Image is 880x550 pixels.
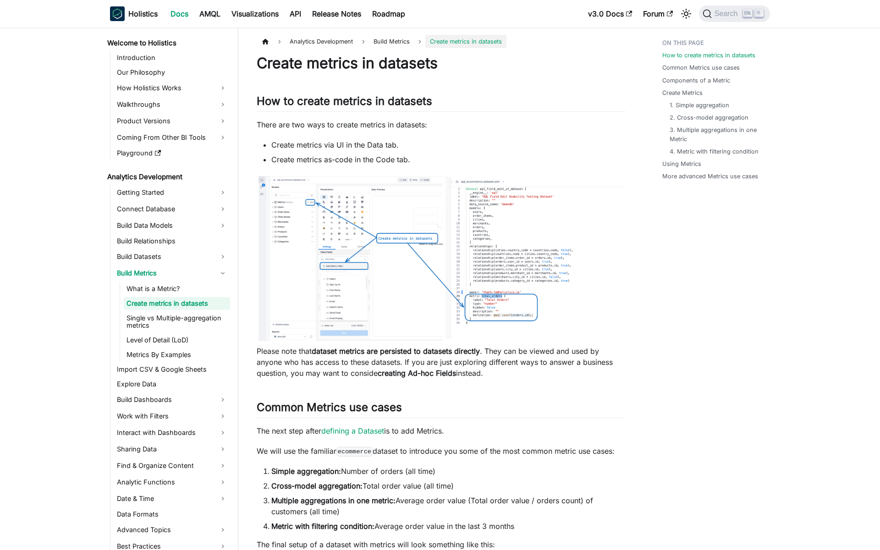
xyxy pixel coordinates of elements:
p: The final setup of a dataset with metrics will look something like this: [257,539,626,550]
li: Total order value (all time) [271,480,626,491]
li: Create metrics as-code in the Code tab. [271,154,626,165]
a: Analytic Functions [114,475,230,489]
b: Holistics [128,8,158,19]
a: API [284,6,307,21]
a: 2. Cross-model aggregation [670,113,748,122]
nav: Breadcrumbs [257,35,626,48]
a: 3. Multiple aggregations in one Metric [670,126,761,143]
a: Getting Started [114,185,230,200]
kbd: K [754,9,764,17]
h2: How to create metrics in datasets [257,94,626,112]
a: HolisticsHolistics [110,6,158,21]
a: Single vs Multiple-aggregation metrics [124,312,230,332]
a: Using Metrics [662,159,701,168]
a: Sharing Data [114,442,230,456]
a: Components of a Metric [662,76,730,85]
button: Switch between dark and light mode (currently light mode) [679,6,693,21]
span: Create metrics in datasets [425,35,506,48]
a: Create Metrics [662,88,703,97]
a: Welcome to Holistics [104,37,230,49]
a: Common Metrics use cases [662,63,740,72]
strong: Multiple aggregations in one metric: [271,496,396,505]
a: Playground [114,147,230,159]
a: Docs [165,6,194,21]
a: How Holistics Works [114,81,230,95]
a: Build Data Models [114,218,230,233]
a: Roadmap [367,6,411,21]
a: Connect Database [114,202,230,216]
a: Metrics By Examples [124,348,230,361]
nav: Docs sidebar [101,27,238,550]
li: Create metrics via UI in the Data tab. [271,139,626,150]
span: Build Metrics [369,35,414,48]
strong: creating Ad-hoc Fields [378,368,456,378]
li: Number of orders (all time) [271,466,626,477]
strong: dataset metrics are persisted to datasets directly [312,346,480,356]
a: Coming From Other BI Tools [114,130,230,145]
a: Our Philosophy [114,66,230,79]
a: Product Versions [114,114,230,128]
p: The next step after is to add Metrics. [257,425,626,436]
button: Search (Ctrl+K) [699,5,770,22]
li: Average order value (Total order value / orders count) of customers (all time) [271,495,626,517]
h2: Common Metrics use cases [257,401,626,418]
a: 4. Metric with filtering condition [670,147,759,156]
a: Create metrics in datasets [124,297,230,310]
strong: Cross-model aggregation: [271,481,363,490]
a: Build Dashboards [114,392,230,407]
a: v3.0 Docs [583,6,638,21]
img: Holistics [110,6,125,21]
a: Walkthroughs [114,97,230,112]
a: Import CSV & Google Sheets [114,363,230,376]
a: How to create metrics in datasets [662,51,755,60]
p: There are two ways to create metrics in datasets: [257,119,626,130]
a: Find & Organize Content [114,458,230,473]
a: 1. Simple aggregation [670,101,729,110]
a: Explore Data [114,378,230,390]
span: Analytics Development [285,35,357,48]
a: Level of Detail (LoD) [124,334,230,346]
a: Interact with Dashboards [114,425,230,440]
p: We will use the familiar dataset to introduce you some of the most common metric use cases: [257,445,626,456]
a: What is a Metric? [124,282,230,295]
strong: Metric with filtering condition: [271,522,374,531]
a: More advanced Metrics use cases [662,172,758,181]
h1: Create metrics in datasets [257,54,626,72]
a: Build Datasets [114,249,230,264]
a: Analytics Development [104,170,230,183]
a: Work with Filters [114,409,230,423]
a: Introduction [114,51,230,64]
a: Build Metrics [114,266,230,280]
a: Forum [638,6,678,21]
a: Release Notes [307,6,367,21]
a: Date & Time [114,491,230,506]
strong: Simple aggregation: [271,467,341,476]
code: ecommerce [336,447,373,456]
a: AMQL [194,6,226,21]
a: Build Relationships [114,235,230,247]
li: Average order value in the last 3 months [271,521,626,532]
p: Please note that . They can be viewed and used by anyone who has access to these datasets. If you... [257,346,626,379]
span: Search [712,10,743,18]
a: Advanced Topics [114,522,230,537]
img: aql-create-dataset-metrics [257,174,626,343]
a: defining a Dataset [321,426,384,435]
a: Visualizations [226,6,284,21]
a: Data Formats [114,508,230,521]
a: Home page [257,35,274,48]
